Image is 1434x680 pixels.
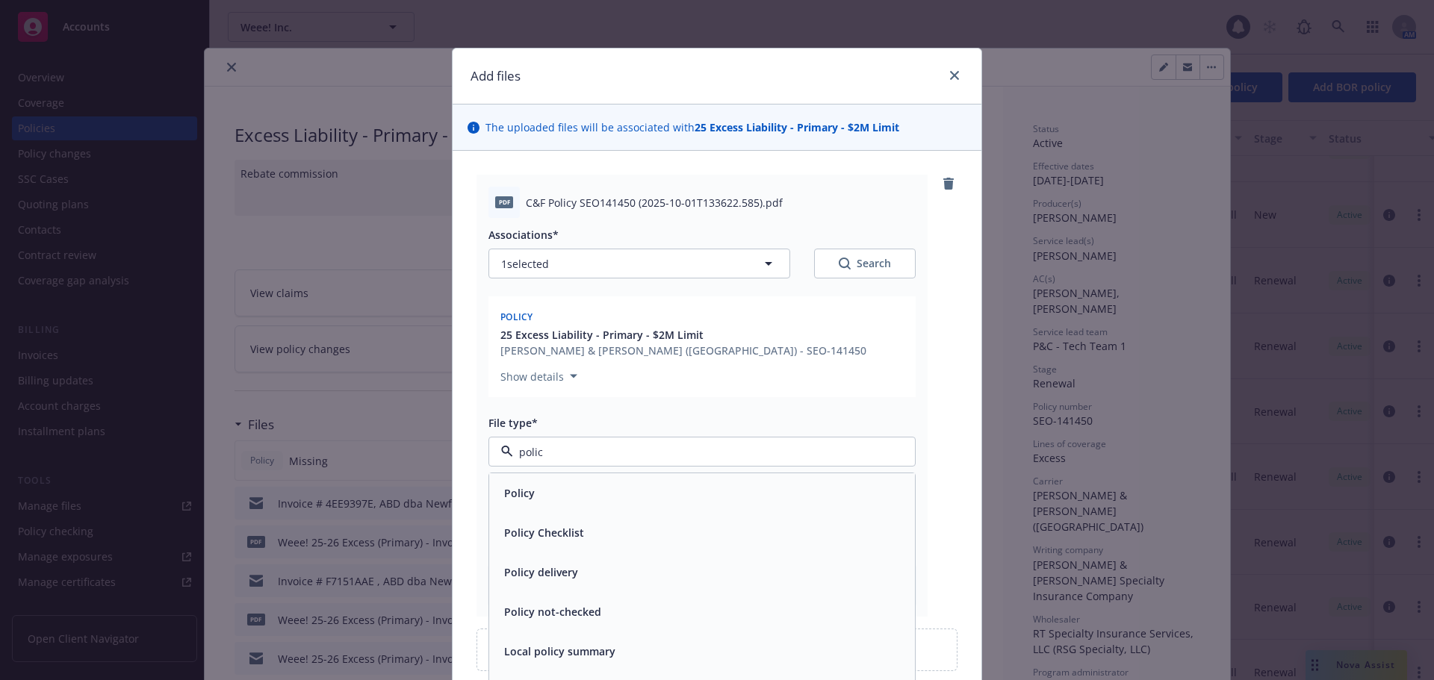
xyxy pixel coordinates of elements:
[504,525,584,540] button: Policy Checklist
[477,628,957,671] div: Upload new files
[504,485,535,501] button: Policy
[504,604,601,620] button: Policy not-checked
[513,444,885,460] input: Filter by keyword
[504,643,615,659] button: Local policy summary
[504,564,578,580] button: Policy delivery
